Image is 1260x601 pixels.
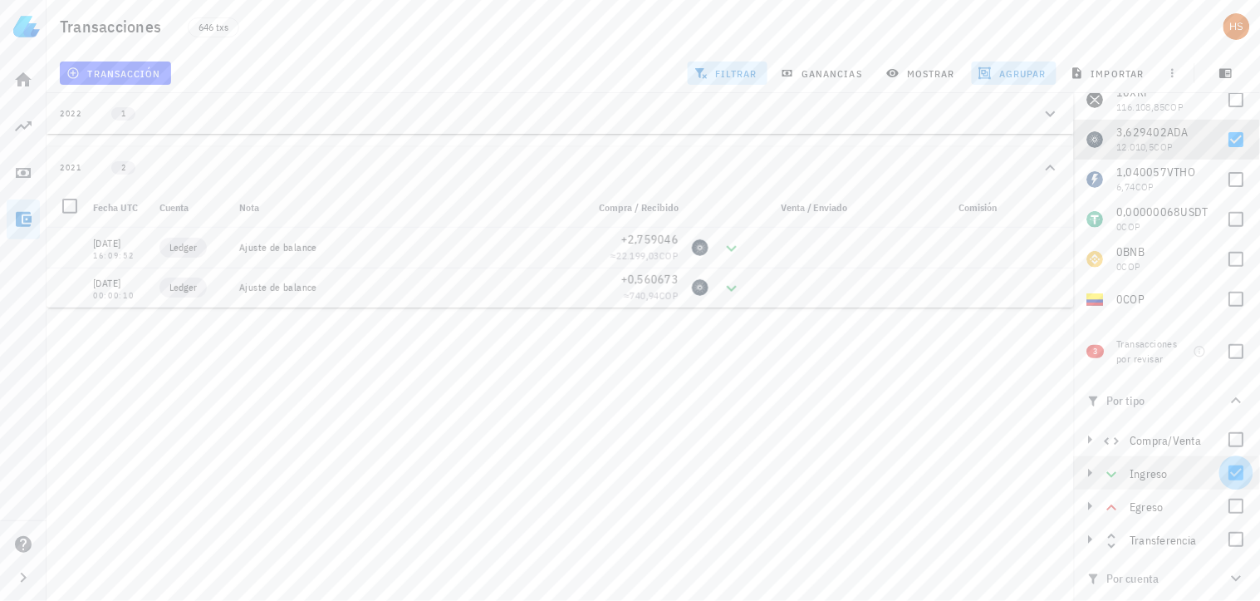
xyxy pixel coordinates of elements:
span: 0,00000068 [1117,204,1182,219]
span: ≈ [610,249,679,262]
div: VTHO-icon [1087,171,1104,188]
span: 0 [1117,260,1122,273]
span: 1 [121,107,125,121]
span: transacción [70,67,160,80]
span: 116.108,85 [1117,101,1165,113]
span: 740,94 [630,289,659,302]
div: 16:09:52 [93,252,146,260]
span: 646 txs [199,18,228,37]
span: 22.199,03 [616,249,659,262]
span: Venta / Enviado [781,201,848,214]
div: Compra / Recibido [579,188,685,228]
div: Ajuste de balance [239,281,572,294]
span: COP [1165,101,1184,113]
span: ≈ [624,289,679,302]
span: 12.010,5 [1117,140,1155,153]
div: 00:00:10 [93,292,146,300]
button: Por cuenta [1074,556,1260,601]
button: 2022 1 [47,93,1074,134]
span: filtrar [698,67,757,80]
div: 2021 [60,161,82,175]
span: VTHO [1168,165,1196,180]
button: agrupar [972,62,1057,85]
div: XRP-icon [1087,91,1104,108]
span: +2,759046 [621,232,679,247]
div: USDT-icon [1087,211,1104,228]
span: COP [1122,220,1141,233]
span: COP [1124,292,1145,307]
div: [DATE] [93,275,146,292]
div: Fecha UTC [86,188,153,228]
span: COP [1122,260,1141,273]
span: COP [1136,180,1155,193]
span: mostrar [890,67,955,80]
div: Ajuste de balance [239,241,572,254]
button: filtrar [688,62,767,85]
span: Nota [239,201,259,214]
span: +0,560673 [621,272,679,287]
span: ADA [1168,125,1189,140]
div: 2022 [60,107,82,121]
span: 2 [121,161,125,175]
div: ADA-icon [692,279,708,296]
button: 2021 2 [47,147,1074,188]
span: ganancias [784,67,862,80]
div: Venta / Enviado [748,188,855,228]
span: 0 [1117,220,1122,233]
span: agrupar [982,67,1047,80]
div: Comisión [885,188,1004,228]
span: Egreso [1130,500,1164,515]
button: transacción [60,62,171,85]
span: 3 [1094,345,1098,358]
div: Cuenta [153,188,233,228]
div: [DATE] [93,235,146,252]
div: BNB-icon [1087,251,1104,268]
span: 3,629402 [1117,125,1168,140]
span: COP [1155,140,1174,153]
img: LedgiFi [13,13,40,40]
span: Ledger [169,279,197,296]
button: mostrar [880,62,965,85]
div: avatar [1223,13,1250,40]
span: 0 [1117,292,1124,307]
span: Ledger [169,239,197,256]
span: USDT [1182,204,1209,219]
span: Por tipo [1087,392,1227,410]
span: COP [659,289,679,302]
button: ganancias [774,62,873,85]
span: 6,74 [1117,180,1136,193]
div: ADA-icon [692,239,708,256]
span: Cuenta [159,201,189,214]
span: BNB [1124,244,1145,259]
div: Nota [233,188,579,228]
span: Transferencia [1130,533,1197,548]
span: Por cuenta [1087,569,1227,588]
span: Comisión [959,201,998,214]
h1: Transacciones [60,13,168,40]
span: 1,040057 [1117,165,1168,180]
span: Fecha UTC [93,201,138,214]
span: importar [1074,67,1145,80]
div: ADA-icon [1087,131,1104,148]
span: Ingreso [1130,466,1169,481]
div: COP-icon [1087,291,1104,308]
span: Compra/Venta [1130,433,1202,448]
button: importar [1063,62,1155,85]
button: Por tipo [1074,378,1260,423]
span: 0 [1117,244,1124,259]
span: Compra / Recibido [599,201,679,214]
div: Transacciones por revisar [1117,337,1187,367]
span: COP [659,249,679,262]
